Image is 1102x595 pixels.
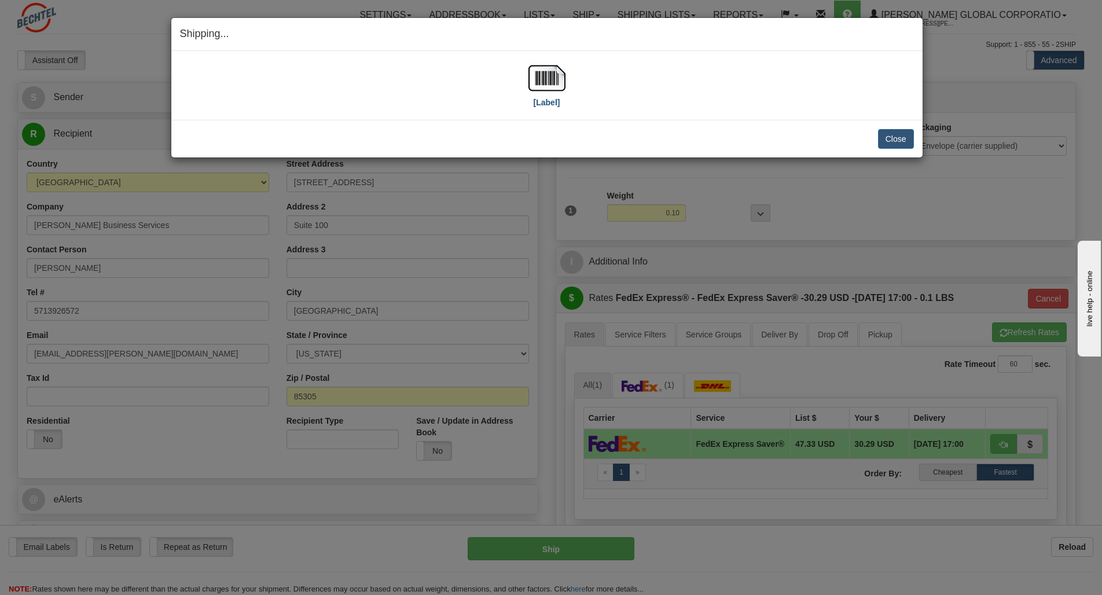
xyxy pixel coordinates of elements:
span: Shipping... [180,28,229,39]
a: [Label] [528,72,565,106]
label: [Label] [534,97,560,108]
button: Close [878,129,914,149]
img: barcode.jpg [528,60,565,97]
iframe: chat widget [1075,238,1101,357]
div: live help - online [9,10,107,19]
